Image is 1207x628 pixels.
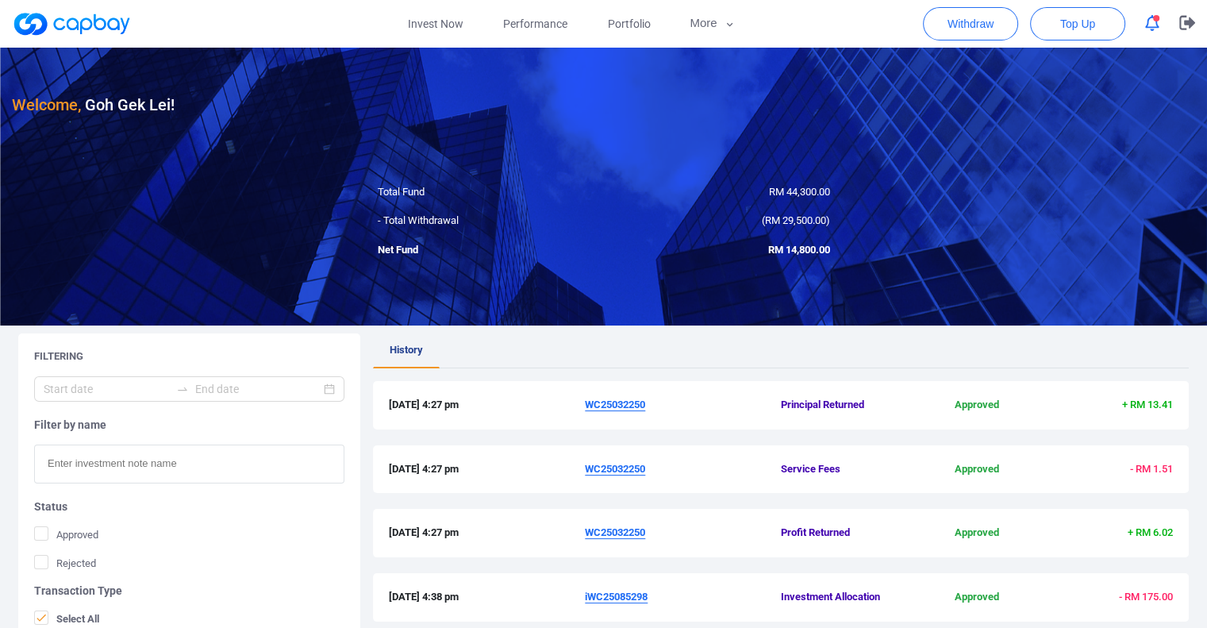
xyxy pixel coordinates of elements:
[1119,591,1173,603] span: - RM 175.00
[585,526,645,538] u: WC25032250
[176,383,189,395] span: to
[34,445,344,484] input: Enter investment note name
[781,461,912,478] span: Service Fees
[923,7,1018,40] button: Withdraw
[389,461,585,478] span: [DATE] 4:27 pm
[390,344,423,356] span: History
[912,461,1043,478] span: Approved
[34,584,344,598] h5: Transaction Type
[34,611,99,626] span: Select All
[366,184,604,201] div: Total Fund
[34,418,344,432] h5: Filter by name
[195,380,321,398] input: End date
[781,525,912,541] span: Profit Returned
[389,397,585,414] span: [DATE] 4:27 pm
[503,15,567,33] span: Performance
[12,92,175,118] h3: Goh Gek Lei !
[34,499,344,514] h5: Status
[1060,16,1095,32] span: Top Up
[366,242,604,259] div: Net Fund
[389,525,585,541] span: [DATE] 4:27 pm
[912,525,1043,541] span: Approved
[1128,526,1173,538] span: + RM 6.02
[34,526,98,542] span: Approved
[1130,463,1173,475] span: - RM 1.51
[1122,399,1173,410] span: + RM 13.41
[44,380,170,398] input: Start date
[12,95,81,114] span: Welcome,
[585,399,645,410] u: WC25032250
[34,349,83,364] h5: Filtering
[604,213,842,229] div: ( )
[912,397,1043,414] span: Approved
[585,591,648,603] u: iWC25085298
[176,383,189,395] span: swap-right
[585,463,645,475] u: WC25032250
[607,15,650,33] span: Portfolio
[768,244,830,256] span: RM 14,800.00
[765,214,826,226] span: RM 29,500.00
[781,589,912,606] span: Investment Allocation
[912,589,1043,606] span: Approved
[781,397,912,414] span: Principal Returned
[389,589,585,606] span: [DATE] 4:38 pm
[34,555,96,571] span: Rejected
[1030,7,1125,40] button: Top Up
[366,213,604,229] div: - Total Withdrawal
[769,186,830,198] span: RM 44,300.00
